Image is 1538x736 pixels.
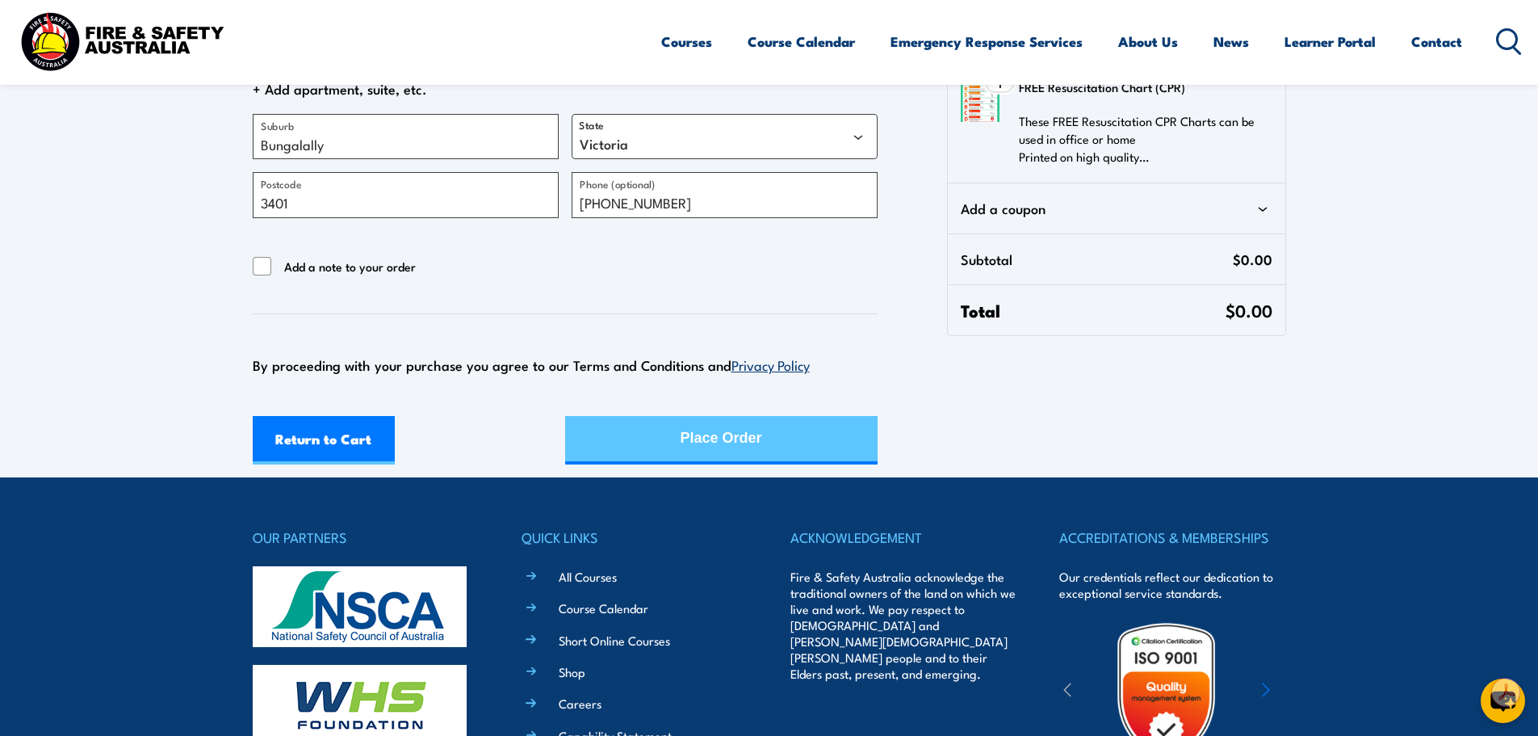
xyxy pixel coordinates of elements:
a: Courses [661,20,712,63]
p: Our credentials reflect our dedication to exceptional service standards. [1059,569,1285,601]
a: Learner Portal [1284,20,1376,63]
input: Phone (optional) [572,172,878,217]
input: Add a note to your order [253,257,272,276]
div: Place Order [681,417,762,460]
input: Postcode [253,172,559,217]
a: About Us [1118,20,1178,63]
label: Phone (optional) [580,175,656,191]
span: By proceeding with your purchase you agree to our Terms and Conditions and [253,355,810,375]
h4: QUICK LINKS [522,526,748,549]
a: Privacy Policy [731,355,810,374]
h4: OUR PARTNERS [253,526,479,549]
a: All Courses [559,568,617,585]
img: ewpa-logo [1238,664,1378,720]
p: These FREE Resuscitation CPR Charts can be used in office or home Printed on high quality… [1019,112,1262,166]
a: Return to Cart [253,416,396,465]
span: $0.00 [1226,297,1272,322]
h4: ACCREDITATIONS & MEMBERSHIPS [1059,526,1285,549]
img: nsca-logo-footer [253,566,467,647]
a: Course Calendar [559,599,648,616]
span: 1 [998,77,1002,90]
label: State [579,118,604,132]
div: Add a coupon [961,196,1272,221]
button: chat-button [1481,679,1525,723]
a: Contact [1411,20,1462,63]
input: Suburb [253,114,559,159]
a: Careers [559,695,601,712]
label: Suburb [261,117,294,133]
span: $0.00 [1233,247,1272,271]
h4: ACKNOWLEDGEMENT [790,526,1016,549]
a: Emergency Response Services [891,20,1083,63]
h3: FREE Resuscitation Chart (CPR) [1019,75,1262,99]
a: News [1213,20,1249,63]
a: Course Calendar [748,20,855,63]
a: Shop [559,663,585,680]
span: Add a note to your order [284,257,416,276]
button: Place Order [565,416,878,465]
label: Postcode [261,175,301,191]
a: Short Online Courses [559,632,670,649]
p: Fire & Safety Australia acknowledge the traditional owners of the land on which we live and work.... [790,569,1016,682]
img: FREE Resuscitation Chart - What are the 7 steps to CPR? [961,83,999,122]
span: Total [961,298,1225,322]
span: Subtotal [961,247,1232,271]
span: + Add apartment, suite, etc. [253,77,878,101]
